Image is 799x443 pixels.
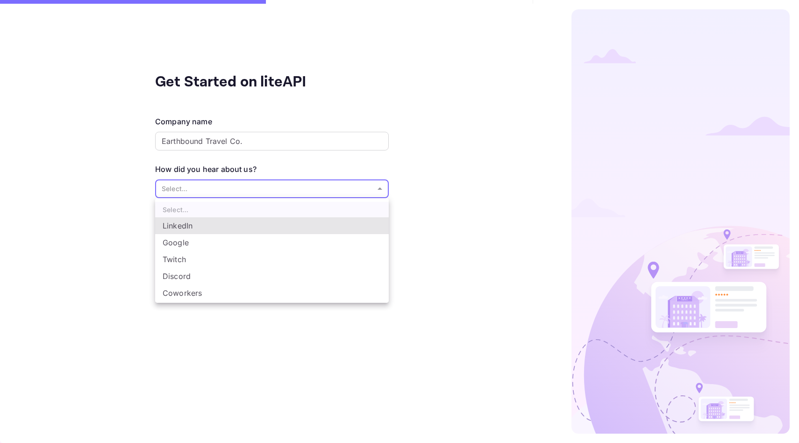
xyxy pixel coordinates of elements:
li: Discord [155,268,389,285]
li: LinkedIn [155,217,389,234]
li: Other... [155,301,389,318]
li: Twitch [155,251,389,268]
li: Coworkers [155,285,389,301]
li: Google [155,234,389,251]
